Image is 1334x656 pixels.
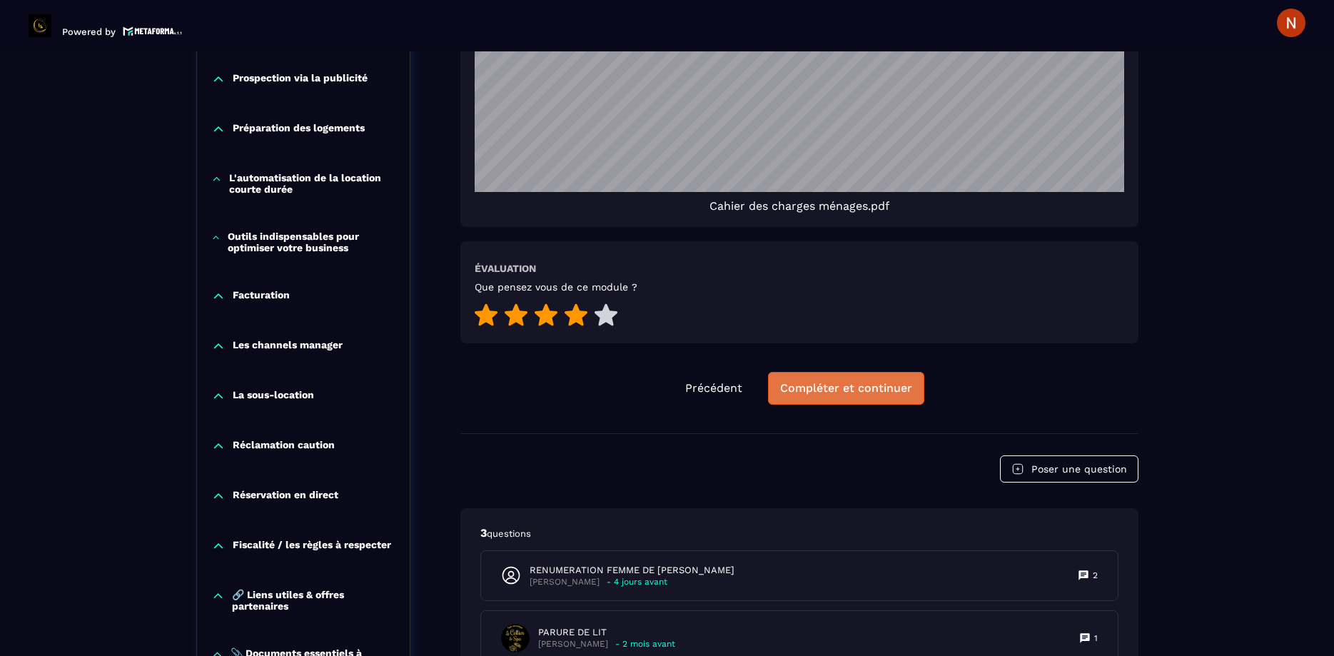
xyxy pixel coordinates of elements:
span: questions [487,528,531,539]
p: Les channels manager [233,339,343,353]
p: 1 [1094,632,1098,644]
p: Prospection via la publicité [233,72,368,86]
h5: Que pensez vous de ce module ? [475,281,637,293]
p: 3 [480,525,1118,541]
p: [PERSON_NAME] [538,639,608,650]
p: - 4 jours avant [607,577,667,587]
p: Outils indispensables pour optimiser votre business [228,231,395,253]
span: Cahier des charges ménages.pdf [709,199,889,213]
p: - 2 mois avant [615,639,675,650]
p: RENUMERATION FEMME DE [PERSON_NAME] [530,564,734,577]
h6: Évaluation [475,263,536,274]
p: PARURE DE LIT [538,626,675,639]
p: Powered by [62,26,116,37]
div: Compléter et continuer [780,381,912,395]
p: Réservation en direct [233,489,338,503]
p: L'automatisation de la location courte durée [229,172,395,195]
button: Poser une question [1000,455,1138,483]
p: La sous-location [233,389,314,403]
p: Fiscalité / les règles à respecter [233,539,391,553]
img: logo-branding [29,14,51,37]
p: Préparation des logements [233,122,365,136]
img: logo [123,25,183,37]
p: 2 [1093,570,1098,581]
p: Facturation [233,289,290,303]
button: Précédent [674,373,754,404]
button: Compléter et continuer [768,372,924,405]
p: 🔗 Liens utiles & offres partenaires [232,589,395,612]
p: Réclamation caution [233,439,335,453]
p: [PERSON_NAME] [530,577,600,587]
